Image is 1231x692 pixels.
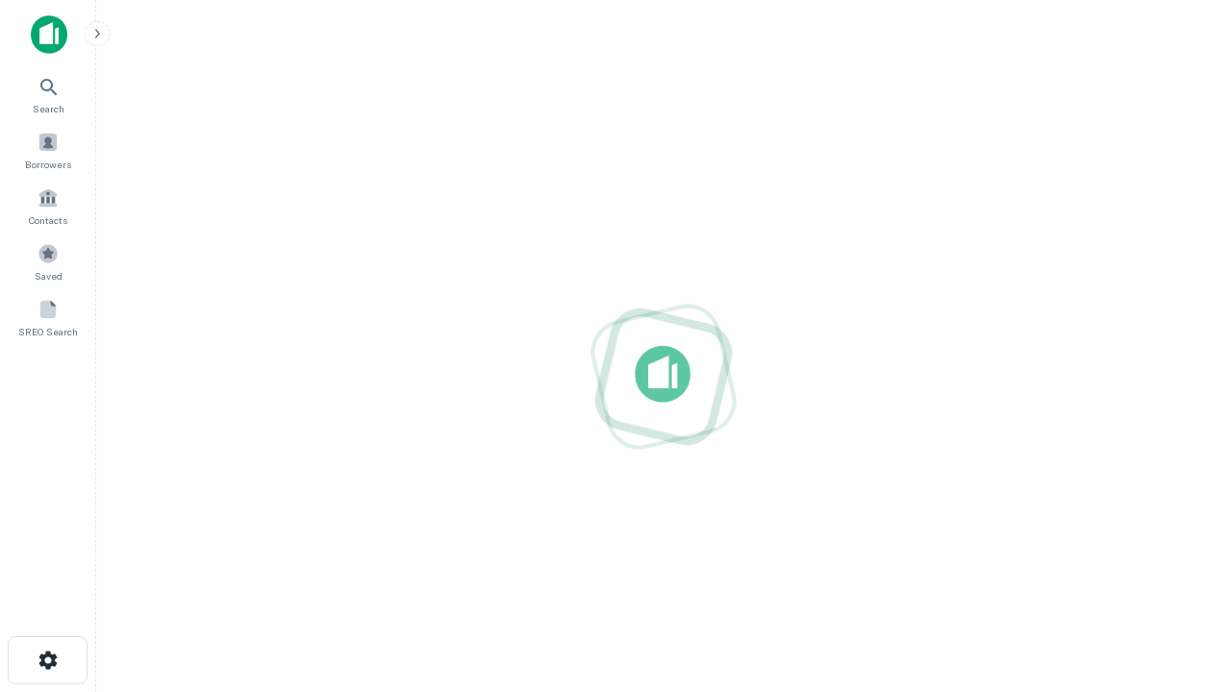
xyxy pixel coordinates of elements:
span: Contacts [29,212,67,228]
a: Saved [6,235,90,287]
span: SREO Search [18,324,78,339]
a: Borrowers [6,124,90,176]
a: Contacts [6,180,90,232]
a: Search [6,68,90,120]
img: capitalize-icon.png [31,15,67,54]
span: Search [33,101,64,116]
iframe: Chat Widget [1135,538,1231,630]
a: SREO Search [6,291,90,343]
span: Saved [35,268,63,284]
span: Borrowers [25,157,71,172]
